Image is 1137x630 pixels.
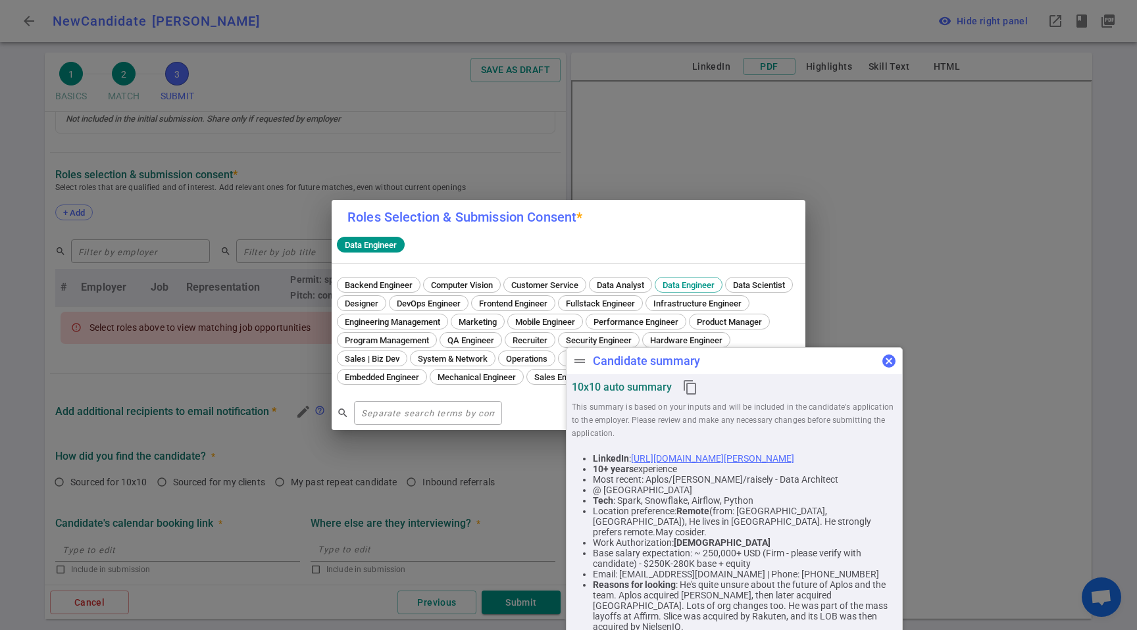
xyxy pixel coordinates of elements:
span: Data Engineer [340,240,402,250]
span: Data Analyst [592,280,649,290]
span: Data Scientist [728,280,790,290]
span: System & Network [413,354,492,364]
span: Recruiter [508,335,552,345]
span: Customer Service [507,280,583,290]
span: Others [561,354,596,364]
span: Computer Vision [426,280,497,290]
span: Data Engineer [658,280,719,290]
span: Designer [340,299,383,308]
span: Hardware Engineer [645,335,727,345]
span: Program Management [340,335,434,345]
span: Infrastructure Engineer [649,299,746,308]
span: Embedded Engineer [340,372,424,382]
span: QA Engineer [443,335,499,345]
span: Mechanical Engineer [433,372,520,382]
span: Sales | Biz Dev [340,354,404,364]
span: Operations [501,354,552,364]
span: Mobile Engineer [511,317,580,327]
span: Sales Engineer [530,372,595,382]
span: search [337,407,349,419]
span: DevOps Engineer [392,299,465,308]
input: Separate search terms by comma or space [354,402,502,424]
span: Performance Engineer [589,317,683,327]
label: Roles Selection & Submission Consent [347,209,583,225]
span: Security Engineer [561,335,636,345]
span: Product Manager [692,317,767,327]
span: Backend Engineer [340,280,417,290]
span: Frontend Engineer [474,299,552,308]
span: Marketing [454,317,501,327]
span: Fullstack Engineer [561,299,640,308]
span: Engineering Management [340,317,445,327]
